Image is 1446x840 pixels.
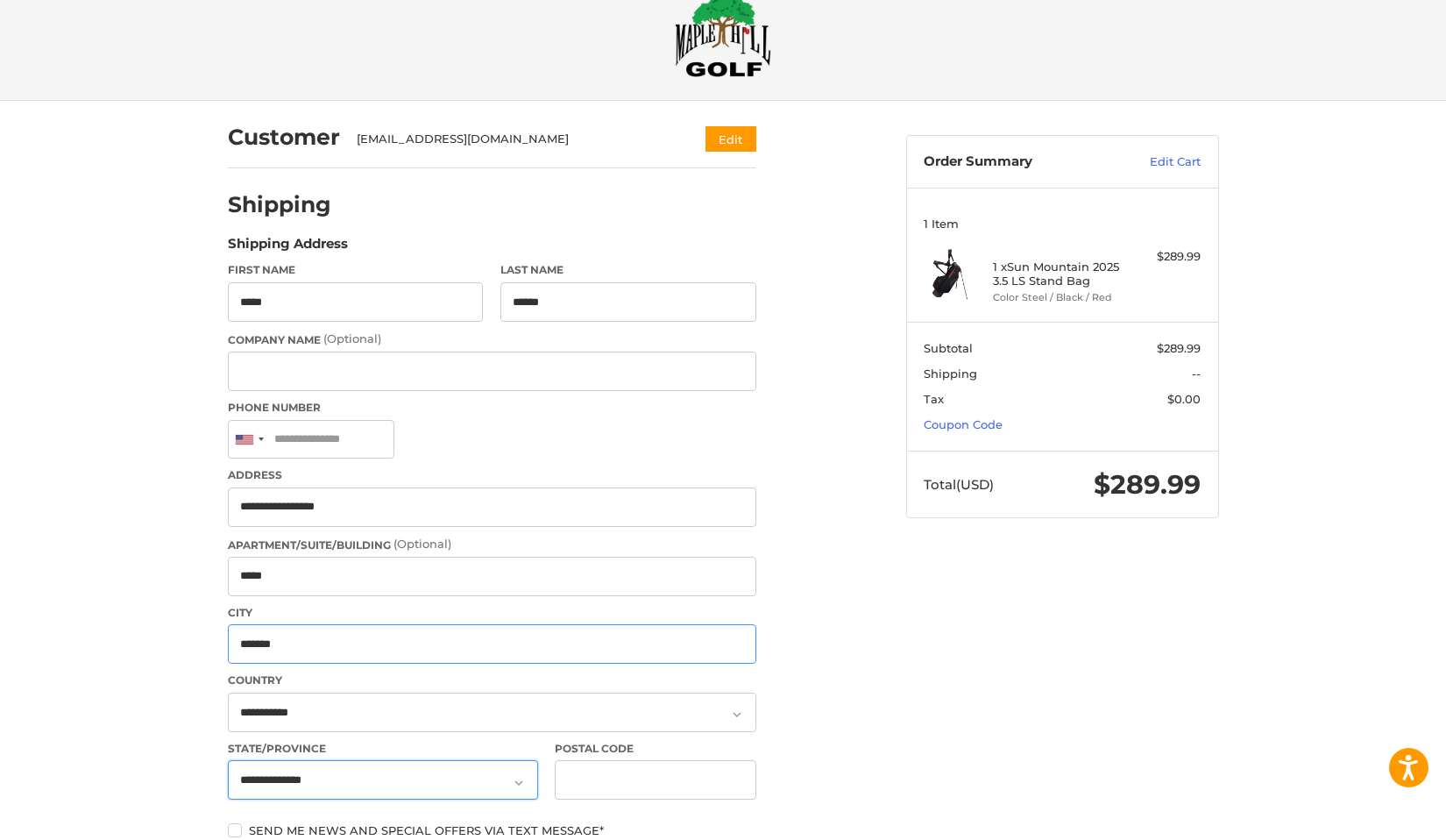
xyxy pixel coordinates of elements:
[993,290,1127,305] li: Color Steel / Black / Red
[228,262,484,278] label: First Name
[1157,341,1201,355] span: $289.99
[228,124,340,151] h2: Customer
[1131,248,1201,266] div: $289.99
[555,741,756,757] label: Postal Code
[705,126,756,152] button: Edit
[1112,153,1201,171] a: Edit Cart
[228,673,756,688] label: Country
[323,331,381,345] small: (Optional)
[1192,367,1201,381] span: --
[1167,392,1201,406] span: $0.00
[228,741,538,757] label: State/Province
[924,476,994,493] span: Total (USD)
[228,536,756,553] label: Apartment/Suite/Building
[924,217,1201,231] h3: 1 Item
[1094,468,1201,501] span: $289.99
[228,331,756,348] label: Company Name
[357,131,671,148] div: [EMAIL_ADDRESS][DOMAIN_NAME]
[228,823,756,837] label: Send me news and special offers via text message*
[229,421,269,459] div: United States: +1
[924,367,977,381] span: Shipping
[228,467,756,483] label: Address
[924,341,973,355] span: Subtotal
[924,153,1112,171] h3: Order Summary
[924,417,1003,431] a: Coupon Code
[924,392,944,406] span: Tax
[993,260,1127,288] h4: 1 x Sun Mountain 2025 3.5 LS Stand Bag
[500,262,756,278] label: Last Name
[228,400,756,416] label: Phone Number
[228,191,331,218] h2: Shipping
[228,234,348,262] legend: Shipping Address
[393,537,451,551] small: (Optional)
[228,605,756,621] label: City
